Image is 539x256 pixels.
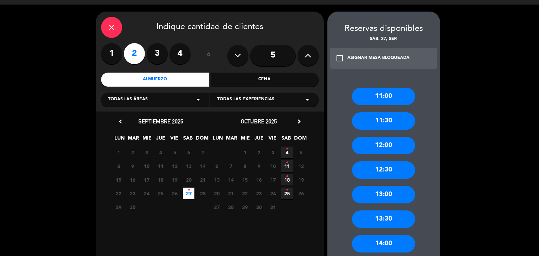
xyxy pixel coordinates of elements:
span: 14 [225,174,237,186]
span: 27 [183,188,194,199]
i: check_box_outline_blank [335,54,344,62]
span: 3 [141,147,152,158]
span: 18 [155,174,166,186]
span: JUE [155,134,166,146]
span: 16 [253,174,265,186]
span: 1 [113,147,124,158]
span: 24 [141,188,152,199]
span: 4 [155,147,166,158]
span: 14 [197,160,208,172]
div: 11:30 [352,112,415,130]
span: 28 [225,201,237,213]
span: 28 [197,188,208,199]
label: 3 [147,43,168,64]
span: 25 [155,188,166,199]
i: • [286,171,288,182]
i: • [286,184,288,196]
span: 2 [127,147,138,158]
span: JUE [253,134,265,146]
span: 16 [127,174,138,186]
span: DOM [294,134,306,146]
span: 22 [113,188,124,199]
span: 3 [267,147,279,158]
span: 18 [281,174,293,186]
span: MAR [226,134,237,146]
span: 23 [127,188,138,199]
span: 29 [113,201,124,213]
span: 1 [239,147,251,158]
span: MIE [239,134,251,146]
span: VIE [267,134,278,146]
i: • [286,157,288,168]
span: 5 [295,147,307,158]
span: DOM [196,134,207,146]
span: 15 [239,174,251,186]
span: 11 [155,160,166,172]
span: 10 [267,160,279,172]
span: 19 [295,174,307,186]
i: chevron_right [295,118,303,125]
div: 13:00 [352,186,415,203]
label: 4 [169,43,191,64]
div: 12:30 [352,161,415,179]
span: 27 [211,201,222,213]
span: SAB [182,134,194,146]
span: septiembre 2025 [138,118,183,125]
span: 30 [253,201,265,213]
span: 13 [211,174,222,186]
span: 7 [225,160,237,172]
i: • [187,184,190,196]
div: ó [198,43,220,68]
span: 7 [197,147,208,158]
span: 23 [253,188,265,199]
div: ASIGNAR MESA BLOQUEADA [347,55,410,62]
i: arrow_drop_down [194,95,202,104]
div: 12:00 [352,137,415,154]
span: 4 [281,147,293,158]
span: 29 [239,201,251,213]
div: Almuerzo [101,73,209,87]
div: Reservas disponibles [327,22,440,36]
span: 5 [169,147,180,158]
span: 9 [253,160,265,172]
span: SAB [280,134,292,146]
span: 19 [169,174,180,186]
span: LUN [114,134,125,146]
i: close [107,23,116,32]
span: 26 [295,188,307,199]
div: sáb. 27, sep. [327,36,440,43]
span: 21 [197,174,208,186]
div: 13:30 [352,210,415,228]
div: 11:00 [352,88,415,105]
span: 26 [169,188,180,199]
span: Todas las experiencias [217,96,274,103]
span: 10 [141,160,152,172]
span: VIE [168,134,180,146]
span: 6 [211,160,222,172]
span: 31 [267,201,279,213]
span: octubre 2025 [241,118,277,125]
span: 8 [239,160,251,172]
span: 12 [169,160,180,172]
i: • [286,143,288,155]
span: Todas las áreas [108,96,148,103]
span: 30 [127,201,138,213]
span: 2 [253,147,265,158]
span: 9 [127,160,138,172]
span: 21 [225,188,237,199]
span: 6 [183,147,194,158]
span: MIE [141,134,153,146]
label: 2 [124,43,145,64]
span: 11 [281,160,293,172]
i: arrow_drop_down [303,95,312,104]
span: 20 [183,174,194,186]
span: 24 [267,188,279,199]
div: 14:00 [352,235,415,252]
span: 13 [183,160,194,172]
span: 17 [141,174,152,186]
div: Cena [211,73,319,87]
span: 20 [211,188,222,199]
span: 15 [113,174,124,186]
label: 1 [101,43,122,64]
span: 12 [295,160,307,172]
